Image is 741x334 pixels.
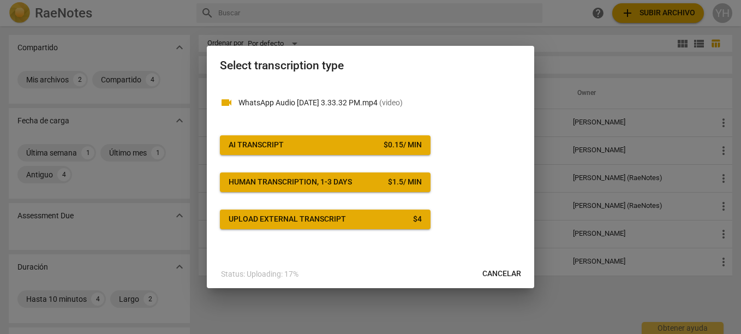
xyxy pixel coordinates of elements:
[220,96,233,109] span: videocam
[220,172,431,192] button: Human transcription, 1-3 days$1.5/ min
[384,140,422,151] div: $ 0.15 / min
[413,214,422,225] div: $ 4
[474,264,530,284] button: Cancelar
[221,269,298,280] p: Status: Uploading: 17%
[379,98,403,107] span: ( video )
[229,177,352,188] div: Human transcription, 1-3 days
[238,97,521,109] p: WhatsApp Audio 2025-10-08 at 3.33.32 PM.mp4(video)
[229,140,284,151] div: AI Transcript
[229,214,346,225] div: Upload external transcript
[220,210,431,229] button: Upload external transcript$4
[482,269,521,279] span: Cancelar
[220,59,521,73] h2: Select transcription type
[388,177,422,188] div: $ 1.5 / min
[220,135,431,155] button: AI Transcript$0.15/ min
